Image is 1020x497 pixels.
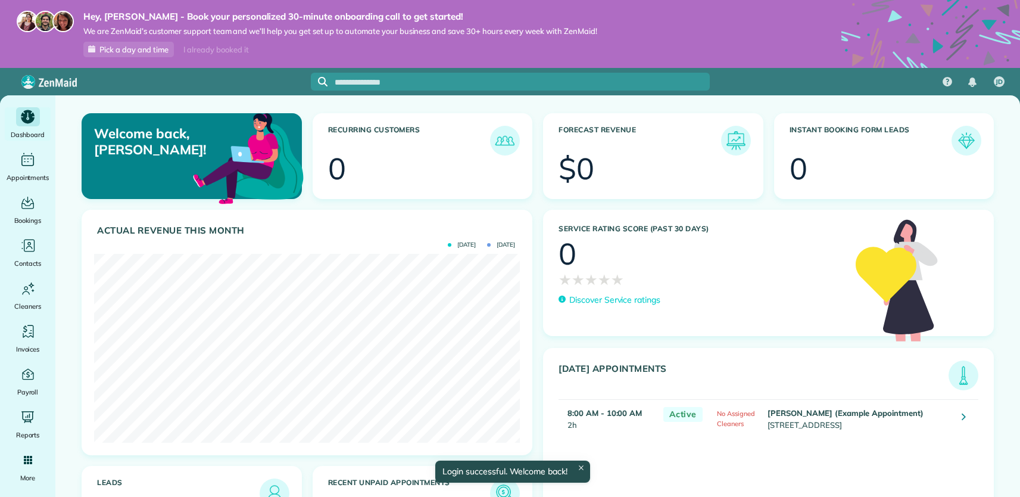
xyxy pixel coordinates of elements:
[663,407,703,422] span: Active
[5,408,51,441] a: Reports
[11,129,45,141] span: Dashboard
[328,154,346,184] div: 0
[559,239,576,269] div: 0
[559,225,844,233] h3: Service Rating score (past 30 days)
[14,300,41,312] span: Cleaners
[52,11,74,32] img: michelle-19f622bdf1676172e81f8f8fba1fb50e276960ebfe0243fe18214015130c80e4.jpg
[572,269,585,290] span: ★
[435,461,590,483] div: Login successful. Welcome back!
[585,269,598,290] span: ★
[598,269,611,290] span: ★
[559,269,572,290] span: ★
[318,77,327,86] svg: Focus search
[97,225,520,236] h3: Actual Revenue this month
[83,26,597,36] span: We are ZenMaid’s customer support team and we’ll help you get set up to automate your business an...
[952,364,975,387] img: icon_todays_appointments-901f7ab196bb0bea1936b74009e4eb5ffbc2d2711fa7634e0d609ed5ef32b18b.png
[493,129,517,153] img: icon_recurring_customers-cf858462ba22bcd05b5a5880d41d6543d210077de5bb9ebc9590e49fd87d84ed.png
[14,215,42,226] span: Bookings
[83,11,597,23] strong: Hey, [PERSON_NAME] - Book your personalized 30-minute onboarding call to get started!
[5,279,51,312] a: Cleaners
[487,242,515,248] span: [DATE]
[960,69,985,95] div: Notifications
[176,42,255,57] div: I already booked it
[191,100,306,215] img: dashboard_welcome-42a62b7d889689a78055ac9021e634bf52bae3f8056760290aed330b23ab8690.png
[16,429,40,441] span: Reports
[94,126,230,157] p: Welcome back, [PERSON_NAME]!
[5,107,51,141] a: Dashboard
[559,364,949,390] h3: [DATE] Appointments
[559,294,660,306] a: Discover Service ratings
[790,154,807,184] div: 0
[724,129,748,153] img: icon_forecast_revenue-8c13a41c7ed35a8dcfafea3cbb826a0462acb37728057bba2d056411b612bbbe.png
[5,150,51,184] a: Appointments
[17,386,39,398] span: Payroll
[328,126,491,156] h3: Recurring Customers
[933,68,1020,95] nav: Main
[765,400,953,437] td: [STREET_ADDRESS]
[996,77,1003,87] span: JD
[99,45,169,54] span: Pick a day and time
[955,129,978,153] img: icon_form_leads-04211a6a04a5b2264e4ee56bc0799ec3eb69b7e499cbb523a139df1d13a81ae0.png
[768,408,924,418] strong: [PERSON_NAME] (Example Appointment)
[5,322,51,355] a: Invoices
[311,77,327,86] button: Focus search
[559,126,721,156] h3: Forecast Revenue
[16,343,40,355] span: Invoices
[717,409,755,428] span: No Assigned Cleaners
[14,257,41,269] span: Contacts
[569,294,660,306] p: Discover Service ratings
[790,126,952,156] h3: Instant Booking Form Leads
[35,11,56,32] img: jorge-587dff0eeaa6aab1f244e6dc62b8924c3b6ad411094392a53c71c6c4a576187d.jpg
[5,365,51,398] a: Payroll
[83,42,174,57] a: Pick a day and time
[20,472,35,484] span: More
[567,408,642,418] strong: 8:00 AM - 10:00 AM
[559,154,594,184] div: $0
[611,269,624,290] span: ★
[5,193,51,226] a: Bookings
[559,400,657,437] td: 2h
[5,236,51,269] a: Contacts
[448,242,476,248] span: [DATE]
[7,172,49,184] span: Appointments
[17,11,38,32] img: maria-72a9807cf96188c08ef61303f053569d2e2a8a1cde33d635c8a3ac13582a053d.jpg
